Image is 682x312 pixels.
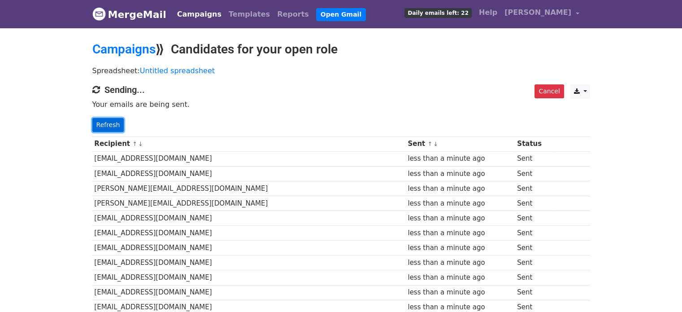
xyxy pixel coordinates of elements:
a: Open Gmail [316,8,366,21]
div: less than a minute ago [408,228,513,238]
td: [EMAIL_ADDRESS][DOMAIN_NAME] [92,211,406,226]
a: ↑ [427,141,432,147]
td: Sent [515,255,553,270]
td: Sent [515,241,553,255]
a: Untitled spreadsheet [140,66,215,75]
img: MergeMail logo [92,7,106,21]
a: Cancel [534,84,564,98]
div: less than a minute ago [408,272,513,283]
td: [PERSON_NAME][EMAIL_ADDRESS][DOMAIN_NAME] [92,196,406,211]
td: Sent [515,211,553,226]
td: Sent [515,181,553,196]
td: Sent [515,285,553,300]
p: Spreadsheet: [92,66,590,75]
td: [EMAIL_ADDRESS][DOMAIN_NAME] [92,151,406,166]
td: Sent [515,270,553,285]
a: [PERSON_NAME] [501,4,582,25]
td: Sent [515,196,553,211]
th: Status [515,136,553,151]
span: Daily emails left: 22 [404,8,471,18]
div: less than a minute ago [408,243,513,253]
div: less than a minute ago [408,154,513,164]
div: less than a minute ago [408,213,513,224]
td: Sent [515,166,553,181]
div: less than a minute ago [408,258,513,268]
td: [EMAIL_ADDRESS][DOMAIN_NAME] [92,285,406,300]
td: Sent [515,226,553,241]
h4: Sending... [92,84,590,95]
a: Refresh [92,118,124,132]
p: Your emails are being sent. [92,100,590,109]
td: [PERSON_NAME][EMAIL_ADDRESS][DOMAIN_NAME] [92,181,406,196]
td: Sent [515,151,553,166]
a: Campaigns [174,5,225,23]
a: ↓ [138,141,143,147]
a: ↑ [132,141,137,147]
div: less than a minute ago [408,169,513,179]
iframe: Chat Widget [637,269,682,312]
a: MergeMail [92,5,166,24]
th: Sent [406,136,515,151]
a: Reports [274,5,313,23]
span: [PERSON_NAME] [504,7,571,18]
td: [EMAIL_ADDRESS][DOMAIN_NAME] [92,270,406,285]
td: [EMAIL_ADDRESS][DOMAIN_NAME] [92,255,406,270]
a: Daily emails left: 22 [401,4,475,22]
a: ↓ [433,141,438,147]
div: less than a minute ago [408,184,513,194]
td: [EMAIL_ADDRESS][DOMAIN_NAME] [92,241,406,255]
div: less than a minute ago [408,287,513,298]
th: Recipient [92,136,406,151]
td: [EMAIL_ADDRESS][DOMAIN_NAME] [92,226,406,241]
a: Templates [225,5,274,23]
td: [EMAIL_ADDRESS][DOMAIN_NAME] [92,166,406,181]
h2: ⟫ Candidates for your open role [92,42,590,57]
a: Help [475,4,501,22]
a: Campaigns [92,42,156,57]
div: less than a minute ago [408,198,513,209]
